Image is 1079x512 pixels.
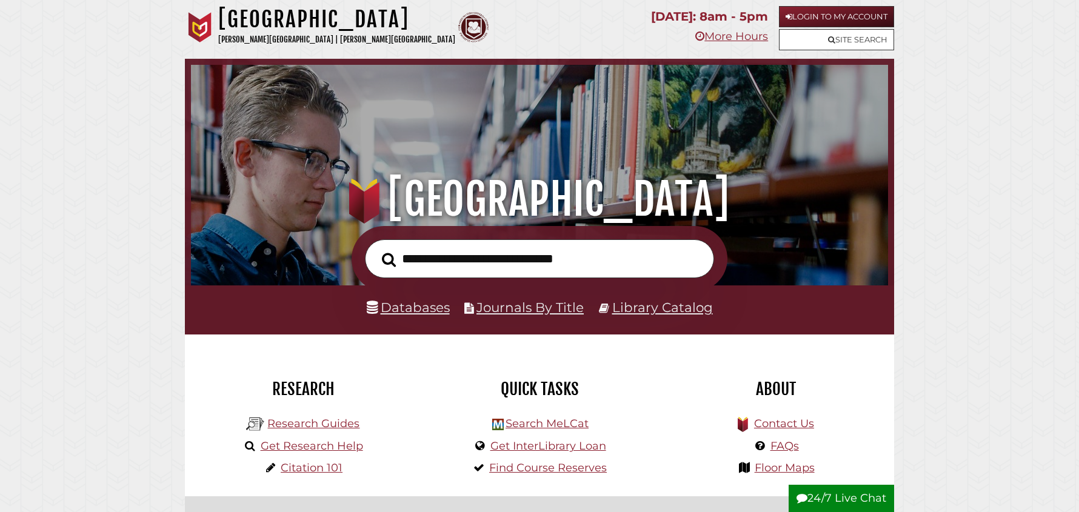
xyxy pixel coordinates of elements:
[261,439,363,453] a: Get Research Help
[476,299,584,315] a: Journals By Title
[754,417,814,430] a: Contact Us
[218,33,455,47] p: [PERSON_NAME][GEOGRAPHIC_DATA] | [PERSON_NAME][GEOGRAPHIC_DATA]
[281,461,342,474] a: Citation 101
[194,379,412,399] h2: Research
[779,29,894,50] a: Site Search
[458,12,489,42] img: Calvin Theological Seminary
[612,299,713,315] a: Library Catalog
[695,30,768,43] a: More Hours
[246,415,264,433] img: Hekman Library Logo
[185,12,215,42] img: Calvin University
[770,439,799,453] a: FAQs
[651,6,768,27] p: [DATE]: 8am - 5pm
[430,379,649,399] h2: Quick Tasks
[779,6,894,27] a: Login to My Account
[489,461,607,474] a: Find Course Reserves
[267,417,359,430] a: Research Guides
[382,252,396,267] i: Search
[367,299,450,315] a: Databases
[492,419,504,430] img: Hekman Library Logo
[490,439,606,453] a: Get InterLibrary Loan
[218,6,455,33] h1: [GEOGRAPHIC_DATA]
[207,173,872,226] h1: [GEOGRAPHIC_DATA]
[667,379,885,399] h2: About
[376,249,402,271] button: Search
[755,461,815,474] a: Floor Maps
[506,417,589,430] a: Search MeLCat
